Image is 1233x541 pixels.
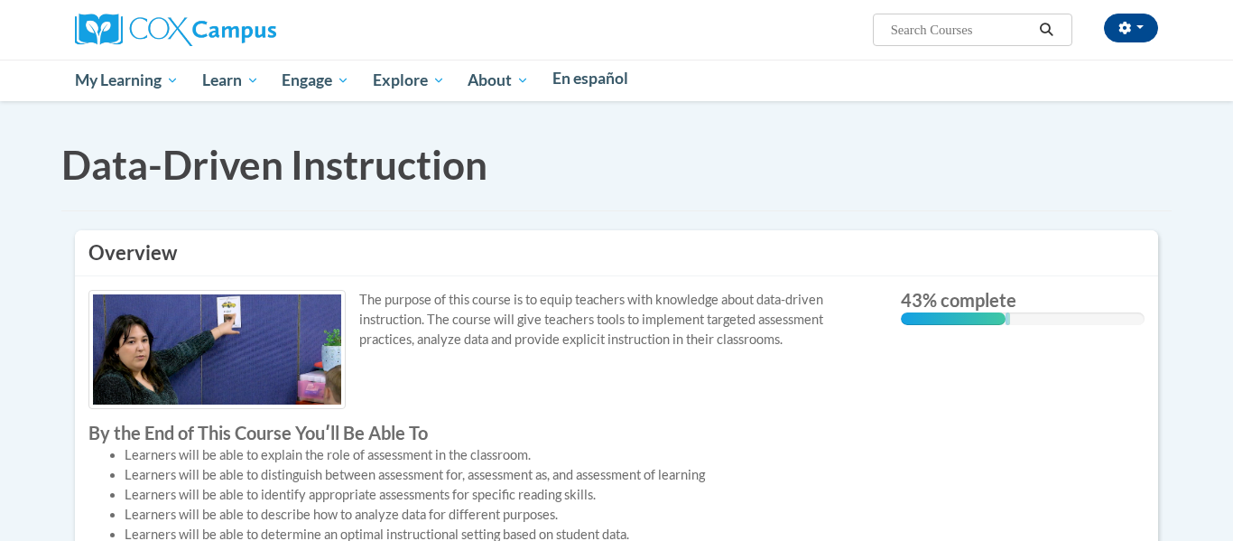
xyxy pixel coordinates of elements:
[468,70,529,91] span: About
[901,290,1145,310] label: 43% complete
[457,60,542,101] a: About
[1039,23,1055,37] i: 
[361,60,457,101] a: Explore
[1006,312,1010,325] div: 0.001%
[1034,19,1061,41] button: Search
[270,60,361,101] a: Engage
[125,505,874,525] li: Learners will be able to describe how to analyze data for different purposes.
[125,465,874,485] li: Learners will be able to distinguish between assessment for, assessment as, and assessment of lea...
[202,70,259,91] span: Learn
[282,70,349,91] span: Engage
[541,60,640,98] a: En español
[75,70,179,91] span: My Learning
[88,290,874,350] p: The purpose of this course is to equip teachers with knowledge about data-driven instruction. The...
[1104,14,1158,42] button: Account Settings
[373,70,445,91] span: Explore
[61,141,487,188] span: Data-Driven Instruction
[125,485,874,505] li: Learners will be able to identify appropriate assessments for specific reading skills.
[88,290,346,408] img: Course logo image
[190,60,271,101] a: Learn
[901,312,1006,325] div: 43% complete
[88,423,874,443] label: By the End of This Course Youʹll Be Able To
[552,69,628,88] span: En español
[125,445,874,465] li: Learners will be able to explain the role of assessment in the classroom.
[63,60,190,101] a: My Learning
[889,19,1034,41] input: Search Courses
[75,14,276,46] img: Cox Campus
[75,21,276,36] a: Cox Campus
[48,60,1185,101] div: Main menu
[88,239,1145,267] h3: Overview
